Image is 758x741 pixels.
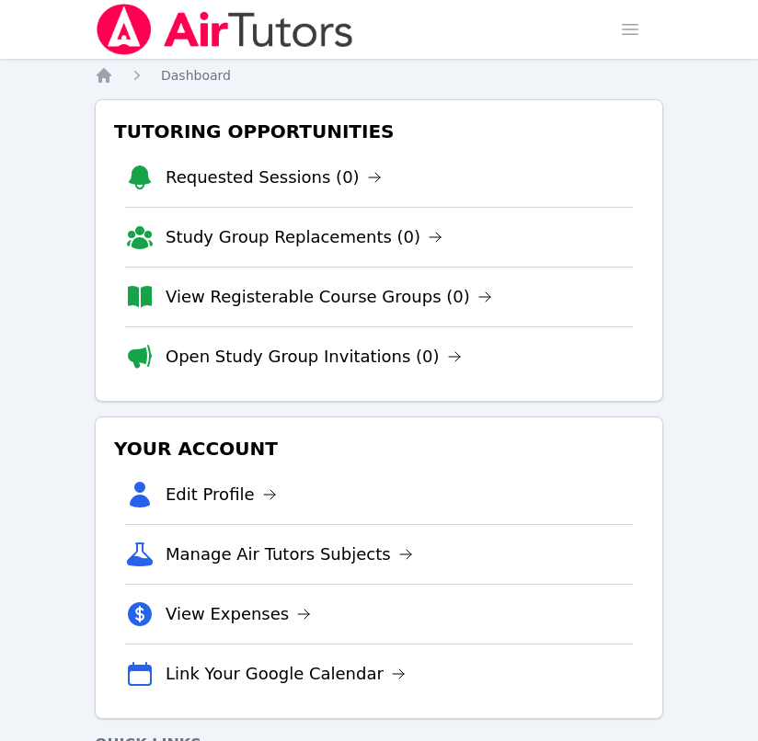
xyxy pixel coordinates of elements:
a: Link Your Google Calendar [166,661,406,687]
h3: Your Account [110,432,648,465]
span: Dashboard [161,68,231,83]
a: Manage Air Tutors Subjects [166,541,413,567]
a: Dashboard [161,66,231,85]
a: Edit Profile [166,482,277,507]
nav: Breadcrumb [95,66,663,85]
a: Open Study Group Invitations (0) [166,344,462,370]
img: Air Tutors [95,4,355,55]
a: View Expenses [166,601,311,627]
a: View Registerable Course Groups (0) [166,284,492,310]
a: Requested Sessions (0) [166,165,382,190]
h3: Tutoring Opportunities [110,115,648,148]
a: Study Group Replacements (0) [166,224,442,250]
